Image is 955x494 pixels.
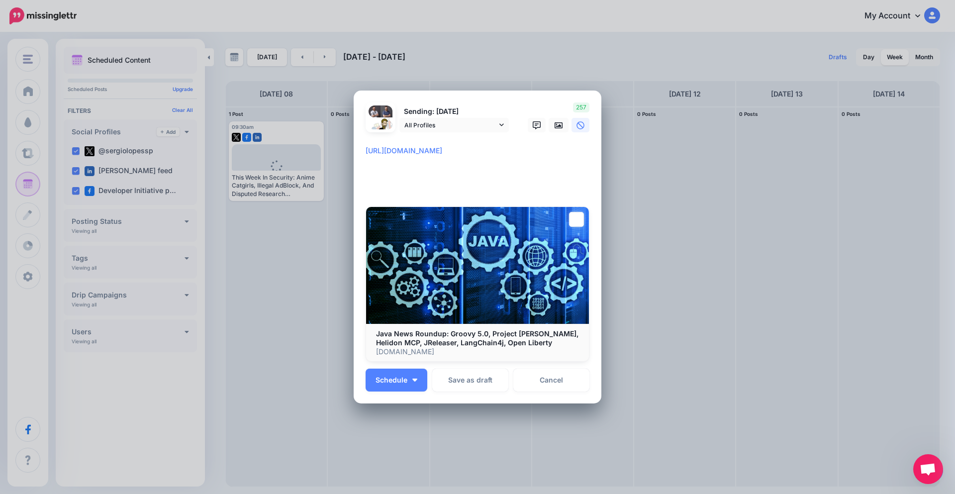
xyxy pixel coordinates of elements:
span: 257 [573,102,589,112]
p: Sending: [DATE] [399,106,509,117]
span: All Profiles [404,120,497,130]
img: 1745356928895-67863.png [369,105,381,117]
img: 404938064_7577128425634114_8114752557348925942_n-bsa142071.jpg [381,105,392,117]
button: Save as draft [432,369,508,392]
span: Schedule [376,377,407,384]
button: Schedule [366,369,427,392]
b: Java News Roundup: Groovy 5.0, Project [PERSON_NAME], Helidon MCP, JReleaser, LangChain4j, Open L... [376,329,578,347]
a: Cancel [513,369,589,392]
img: QppGEvPG-82148.jpg [369,117,392,141]
img: arrow-down-white.png [412,379,417,382]
p: [DOMAIN_NAME] [376,347,579,356]
a: All Profiles [399,118,509,132]
img: Java News Roundup: Groovy 5.0, Project Leyden, Helidon MCP, JReleaser, LangChain4j, Open Liberty [366,207,589,324]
